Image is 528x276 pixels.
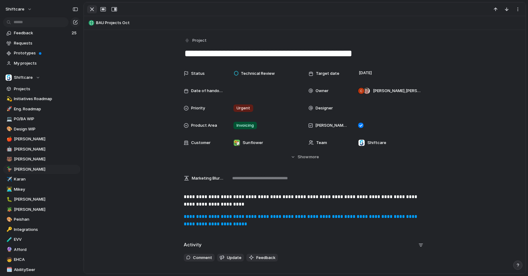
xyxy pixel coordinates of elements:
div: 🔮 [6,246,11,253]
button: 🗓️ [6,267,12,273]
span: My projects [14,60,78,66]
div: 🐻 [6,156,11,163]
span: [PERSON_NAME] [14,166,78,172]
a: 🤖[PERSON_NAME] [3,145,80,154]
span: Comment [193,255,212,261]
span: Date of handover [191,88,223,94]
div: 🎨 [6,216,11,223]
button: 💻 [6,116,12,122]
span: Update [227,255,241,261]
div: 🔮Afford [3,245,80,254]
span: Feedback [14,30,70,36]
button: 🦆 [6,166,12,172]
span: Requests [14,40,78,46]
button: shiftcare [3,4,35,14]
a: 🍎[PERSON_NAME] [3,134,80,144]
button: 🔑 [6,227,12,233]
button: 🧪 [6,236,12,243]
span: Urgent [237,105,250,111]
span: [PERSON_NAME] [14,136,78,142]
span: Integrations [14,227,78,233]
span: EHCA [14,257,78,263]
a: 🎨Design WIP [3,125,80,134]
a: My projects [3,59,80,68]
div: 🎨Peishan [3,215,80,224]
button: 🍎 [6,136,12,142]
a: 🧒EHCA [3,255,80,264]
div: 🎨 [6,125,11,133]
span: Shiftcare [367,140,386,146]
div: 🗓️ [6,266,11,273]
button: ✈️ [6,176,12,182]
button: Update [217,254,244,262]
div: 🔑 [6,226,11,233]
button: 🪴 [6,206,12,213]
div: ✈️ [6,176,11,183]
div: 💫 [6,96,11,103]
a: Requests [3,39,80,48]
span: Show [298,154,309,160]
button: 🎨 [6,126,12,132]
div: 💻PO/BA WIP [3,114,80,124]
div: 🔑Integrations [3,225,80,234]
span: [PERSON_NAME] Watching [315,122,348,129]
button: 🤖 [6,146,12,152]
span: BAU Projects Oct [96,20,523,26]
span: Priority [191,105,205,111]
span: 25 [72,30,78,36]
button: Feedback [246,254,278,262]
span: Technical Review [241,70,275,77]
a: Projects [3,84,80,94]
span: more [309,154,319,160]
span: [PERSON_NAME] [14,196,78,202]
div: 💻 [6,116,11,123]
div: 💫Initiatives Roadmap [3,94,80,104]
a: 🚀Eng. Roadmap [3,104,80,114]
span: Invoicing [237,122,254,129]
a: Feedback25 [3,28,80,38]
span: EVV [14,236,78,243]
span: Target date [316,70,339,77]
button: 🔮 [6,247,12,253]
a: 🐻[PERSON_NAME] [3,155,80,164]
span: Karan [14,176,78,182]
span: Marketing Blurb (15-20 Words) [192,175,223,181]
span: [PERSON_NAME] [14,156,78,162]
span: [PERSON_NAME] [14,146,78,152]
button: 🐛 [6,196,12,202]
div: 🚀 [6,105,11,113]
span: Designer [316,105,333,111]
a: 🧪EVV [3,235,80,244]
a: ✈️Karan [3,175,80,184]
a: 🐛[PERSON_NAME] [3,195,80,204]
div: 🐛 [6,196,11,203]
a: Prototypes [3,49,80,58]
div: 🧪 [6,236,11,243]
div: 🪴 [6,206,11,213]
h2: Activity [184,241,202,248]
span: Initiatives Roadmap [14,96,78,102]
button: 🐻 [6,156,12,162]
button: 🧒 [6,257,12,263]
span: [PERSON_NAME] [14,206,78,213]
span: Customer [191,140,211,146]
div: 🪴[PERSON_NAME] [3,205,80,214]
div: 👨‍💻 [6,186,11,193]
span: Eng. Roadmap [14,106,78,112]
div: 🍎 [6,136,11,143]
button: Comment [184,254,215,262]
span: Design WIP [14,126,78,132]
a: 👨‍💻Mikey [3,185,80,194]
a: 🦆[PERSON_NAME] [3,165,80,174]
span: Team [316,140,327,146]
